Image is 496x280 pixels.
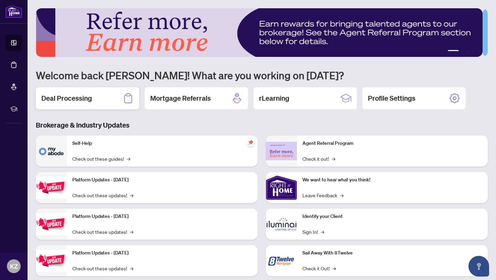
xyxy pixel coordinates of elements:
img: Agent Referral Program [266,142,297,161]
span: → [127,155,130,162]
h3: Brokerage & Industry Updates [36,120,488,130]
span: → [321,228,324,236]
span: → [130,191,133,199]
span: → [340,191,343,199]
img: Platform Updates - July 8, 2025 [36,213,67,235]
p: Self-Help [72,140,252,147]
img: Slide 0 [36,8,483,57]
h2: Deal Processing [41,93,92,103]
a: Check out these updates!→ [72,191,133,199]
h2: Mortgage Referrals [150,93,211,103]
p: Platform Updates - [DATE] [72,249,252,257]
img: Self-Help [36,136,67,167]
span: → [130,264,133,272]
button: Open asap [468,256,489,277]
a: Check it out!→ [302,155,335,162]
button: 4 [473,50,475,53]
img: Platform Updates - June 23, 2025 [36,250,67,271]
img: Platform Updates - July 21, 2025 [36,177,67,198]
a: Sign In!→ [302,228,324,236]
span: → [332,155,335,162]
a: Check out these updates!→ [72,228,133,236]
p: Agent Referral Program [302,140,482,147]
button: 3 [467,50,470,53]
span: pushpin [247,138,255,147]
p: Platform Updates - [DATE] [72,213,252,220]
p: Platform Updates - [DATE] [72,176,252,184]
p: We want to hear what you think! [302,176,482,184]
span: → [332,264,336,272]
button: 5 [478,50,481,53]
button: 2 [462,50,464,53]
p: Sail Away With 8Twelve [302,249,482,257]
a: Check out these guides!→ [72,155,130,162]
p: Identify your Client [302,213,482,220]
a: Check it Out!→ [302,264,336,272]
img: We want to hear what you think! [266,172,297,203]
span: → [130,228,133,236]
h1: Welcome back [PERSON_NAME]! What are you working on [DATE]? [36,69,488,82]
span: KZ [10,261,18,271]
a: Check out these updates!→ [72,264,133,272]
button: 1 [448,50,459,53]
a: Leave Feedback→ [302,191,343,199]
img: logo [6,5,22,18]
h2: rLearning [259,93,289,103]
img: Identify your Client [266,209,297,240]
img: Sail Away With 8Twelve [266,245,297,276]
h2: Profile Settings [368,93,415,103]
